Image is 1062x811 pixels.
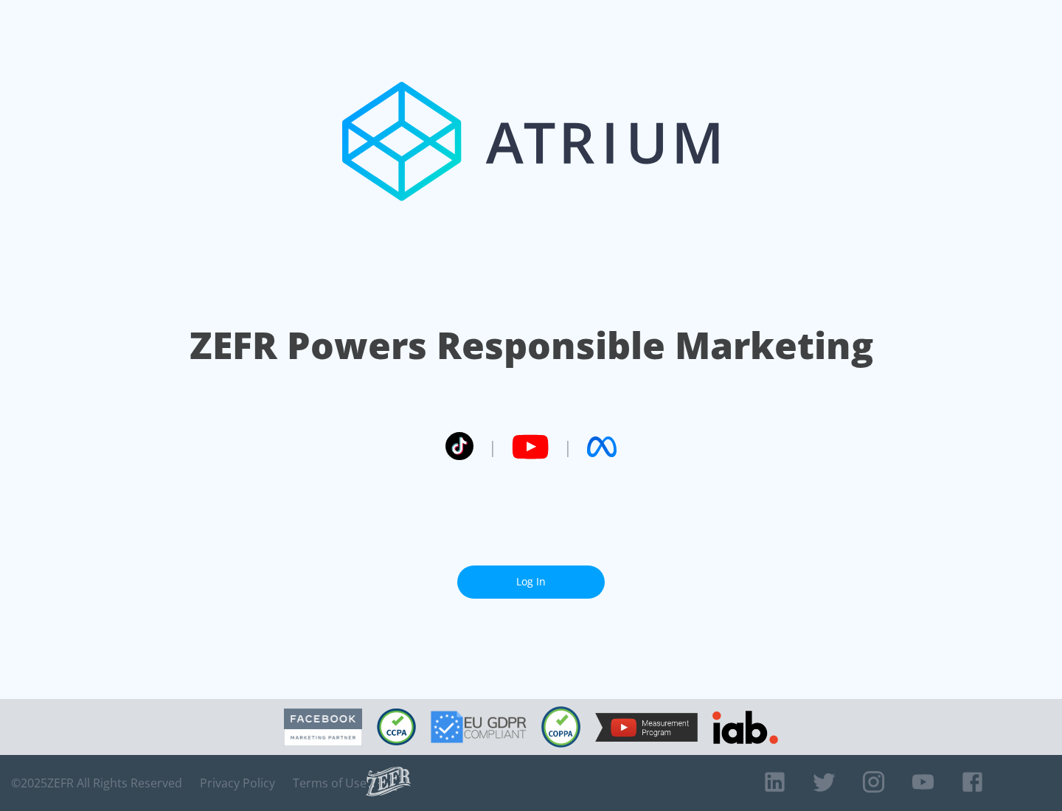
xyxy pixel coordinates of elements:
a: Terms of Use [293,776,367,790]
a: Log In [457,565,605,599]
h1: ZEFR Powers Responsible Marketing [190,320,873,371]
img: COPPA Compliant [541,706,580,748]
img: Facebook Marketing Partner [284,709,362,746]
span: © 2025 ZEFR All Rights Reserved [11,776,182,790]
span: | [488,436,497,458]
img: IAB [712,711,778,744]
img: GDPR Compliant [431,711,527,743]
img: YouTube Measurement Program [595,713,698,742]
img: CCPA Compliant [377,709,416,745]
span: | [563,436,572,458]
a: Privacy Policy [200,776,275,790]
